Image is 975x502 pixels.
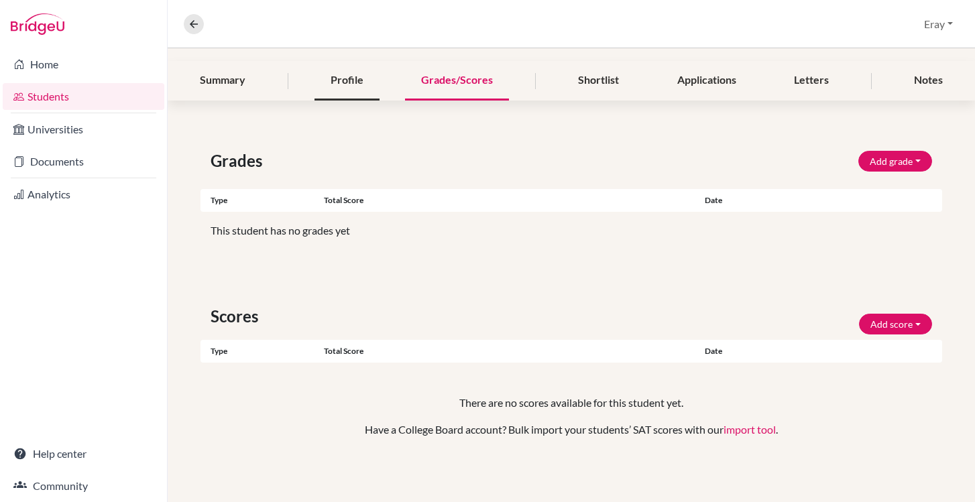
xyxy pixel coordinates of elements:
[3,116,164,143] a: Universities
[324,194,695,206] div: Total score
[211,223,932,239] p: This student has no grades yet
[724,423,776,436] a: import tool
[184,61,262,101] div: Summary
[859,314,932,334] button: Add score
[3,83,164,110] a: Students
[3,51,164,78] a: Home
[562,61,635,101] div: Shortlist
[898,61,959,101] div: Notes
[918,11,959,37] button: Eray
[211,304,264,328] span: Scores
[200,194,324,206] div: Type
[200,345,324,357] div: Type
[3,440,164,467] a: Help center
[243,395,900,411] p: There are no scores available for this student yet.
[661,61,752,101] div: Applications
[314,61,380,101] div: Profile
[858,151,932,172] button: Add grade
[211,149,268,173] span: Grades
[11,13,64,35] img: Bridge-U
[3,148,164,175] a: Documents
[778,61,845,101] div: Letters
[3,473,164,499] a: Community
[405,61,509,101] div: Grades/Scores
[324,345,695,357] div: Total score
[243,422,900,438] p: Have a College Board account? Bulk import your students’ SAT scores with our .
[695,194,880,206] div: Date
[3,181,164,208] a: Analytics
[695,345,818,357] div: Date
